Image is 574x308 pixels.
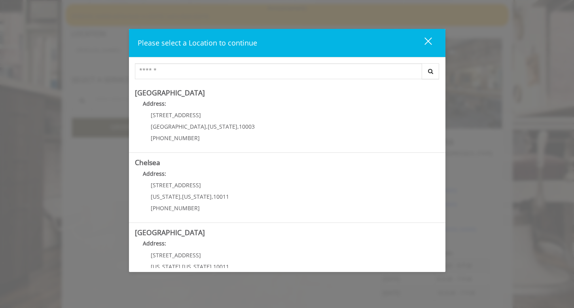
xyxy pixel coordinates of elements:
[151,251,201,259] span: [STREET_ADDRESS]
[151,181,201,189] span: [STREET_ADDRESS]
[151,193,180,200] span: [US_STATE]
[208,123,237,130] span: [US_STATE]
[237,123,239,130] span: ,
[212,263,213,270] span: ,
[151,134,200,142] span: [PHONE_NUMBER]
[182,193,212,200] span: [US_STATE]
[213,263,229,270] span: 10011
[213,193,229,200] span: 10011
[143,170,166,177] b: Address:
[135,88,205,97] b: [GEOGRAPHIC_DATA]
[143,240,166,247] b: Address:
[180,193,182,200] span: ,
[135,158,160,167] b: Chelsea
[239,123,255,130] span: 10003
[206,123,208,130] span: ,
[151,263,180,270] span: [US_STATE]
[426,68,435,74] i: Search button
[138,38,257,48] span: Please select a Location to continue
[151,204,200,212] span: [PHONE_NUMBER]
[143,100,166,107] b: Address:
[135,63,439,83] div: Center Select
[180,263,182,270] span: ,
[135,228,205,237] b: [GEOGRAPHIC_DATA]
[415,37,431,49] div: close dialog
[151,111,201,119] span: [STREET_ADDRESS]
[212,193,213,200] span: ,
[182,263,212,270] span: [US_STATE]
[410,35,437,51] button: close dialog
[135,63,422,79] input: Search Center
[151,123,206,130] span: [GEOGRAPHIC_DATA]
